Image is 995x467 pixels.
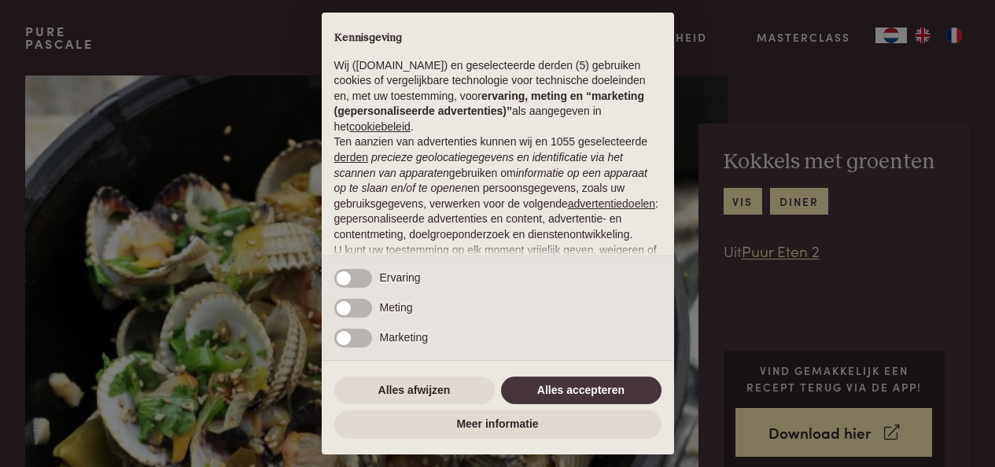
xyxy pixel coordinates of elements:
span: Meting [380,301,413,314]
button: derden [334,150,369,166]
span: Ervaring [380,271,421,284]
button: advertentiedoelen [568,197,655,212]
p: Wij ([DOMAIN_NAME]) en geselecteerde derden (5) gebruiken cookies of vergelijkbare technologie vo... [334,58,661,135]
strong: ervaring, meting en “marketing (gepersonaliseerde advertenties)” [334,90,644,118]
button: Alles accepteren [501,377,661,405]
em: precieze geolocatiegegevens en identificatie via het scannen van apparaten [334,151,623,179]
em: informatie op een apparaat op te slaan en/of te openen [334,167,648,195]
h2: Kennisgeving [334,31,661,46]
button: Meer informatie [334,410,661,439]
button: Alles afwijzen [334,377,495,405]
p: U kunt uw toestemming op elk moment vrijelijk geven, weigeren of intrekken door het voorkeurenpan... [334,243,661,320]
span: Marketing [380,331,428,344]
p: Ten aanzien van advertenties kunnen wij en 1055 geselecteerde gebruiken om en persoonsgegevens, z... [334,134,661,242]
a: cookiebeleid [349,120,411,133]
